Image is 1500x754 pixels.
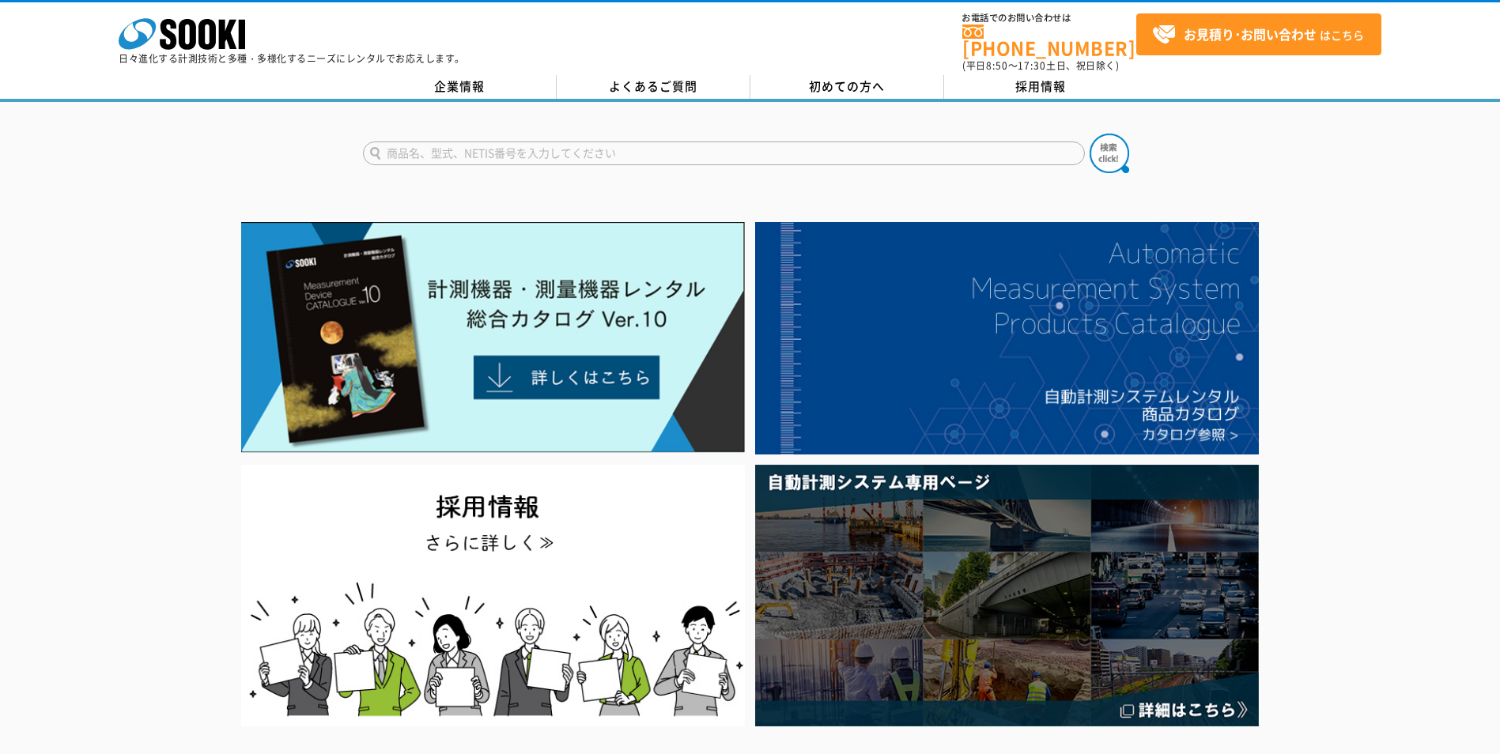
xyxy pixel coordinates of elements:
span: お電話でのお問い合わせは [962,13,1136,23]
a: 企業情報 [363,75,557,99]
a: [PHONE_NUMBER] [962,25,1136,57]
img: 自動計測システム専用ページ [755,465,1259,726]
img: btn_search.png [1090,134,1129,173]
img: Catalog Ver10 [241,222,745,453]
span: 17:30 [1018,58,1046,73]
a: よくあるご質問 [557,75,750,99]
span: はこちら [1152,23,1364,47]
p: 日々進化する計測技術と多種・多様化するニーズにレンタルでお応えします。 [119,54,465,63]
img: SOOKI recruit [241,465,745,726]
span: 8:50 [986,58,1008,73]
a: 初めての方へ [750,75,944,99]
a: 採用情報 [944,75,1138,99]
input: 商品名、型式、NETIS番号を入力してください [363,141,1085,165]
a: お見積り･お問い合わせはこちら [1136,13,1381,55]
span: 初めての方へ [809,77,885,95]
strong: お見積り･お問い合わせ [1184,25,1317,43]
span: (平日 ～ 土日、祝日除く) [962,58,1119,73]
img: 自動計測システムカタログ [755,222,1259,454]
